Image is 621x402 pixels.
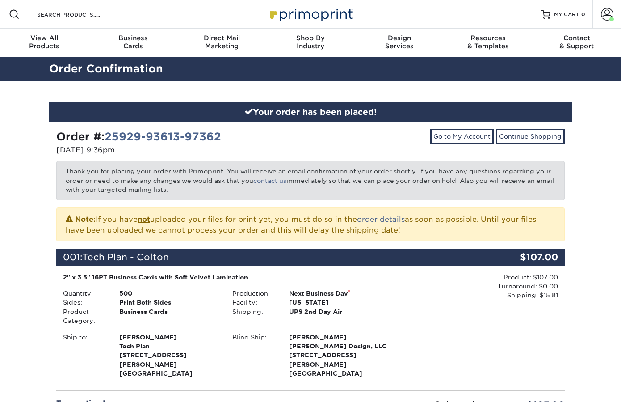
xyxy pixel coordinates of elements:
span: [STREET_ADDRESS][PERSON_NAME] [119,351,219,369]
span: Business [89,34,178,42]
div: 2" x 3.5" 16PT Business Cards with Soft Velvet Lamination [63,273,389,282]
div: Services [355,34,444,50]
a: contact us [253,177,286,184]
span: 0 [581,11,585,17]
a: Continue Shopping [496,129,565,144]
span: [STREET_ADDRESS] [289,351,389,360]
span: [PERSON_NAME] [289,333,389,342]
div: 001: [56,249,480,266]
span: Tech Plan - Colton [82,252,169,262]
div: Product: $107.00 Turnaround: $0.00 Shipping: $15.81 [395,273,558,300]
div: Next Business Day [282,289,395,298]
div: Print Both Sides [113,298,226,307]
a: BusinessCards [89,29,178,57]
div: Ship to: [56,333,113,378]
span: Direct Mail [177,34,266,42]
p: [DATE] 9:36pm [56,145,304,156]
div: Business Cards [113,307,226,326]
div: Sides: [56,298,113,307]
span: Resources [444,34,533,42]
span: Contact [532,34,621,42]
a: DesignServices [355,29,444,57]
div: & Support [532,34,621,50]
div: $107.00 [480,249,565,266]
div: 500 [113,289,226,298]
strong: [GEOGRAPHIC_DATA] [119,333,219,377]
div: Production: [226,289,282,298]
a: Go to My Account [430,129,494,144]
div: Industry [266,34,355,50]
b: not [138,215,150,224]
a: Direct MailMarketing [177,29,266,57]
a: Contact& Support [532,29,621,57]
div: [US_STATE] [282,298,395,307]
span: Tech Plan [119,342,219,351]
p: Thank you for placing your order with Primoprint. You will receive an email confirmation of your ... [56,161,565,200]
h2: Order Confirmation [42,61,579,77]
div: UPS 2nd Day Air [282,307,395,316]
span: Shop By [266,34,355,42]
a: Resources& Templates [444,29,533,57]
strong: Note: [75,215,96,224]
strong: Order #: [56,130,221,143]
a: Shop ByIndustry [266,29,355,57]
div: Blind Ship: [226,333,282,378]
img: Primoprint [266,4,355,24]
span: MY CART [554,11,579,18]
a: 25929-93613-97362 [105,130,221,143]
input: SEARCH PRODUCTS..... [36,9,123,20]
span: [PERSON_NAME] Design, LLC [289,342,389,351]
div: Cards [89,34,178,50]
strong: [PERSON_NAME][GEOGRAPHIC_DATA] [289,333,389,377]
div: Marketing [177,34,266,50]
a: order details [357,215,405,224]
span: Design [355,34,444,42]
div: Product Category: [56,307,113,326]
div: Shipping: [226,307,282,316]
p: If you have uploaded your files for print yet, you must do so in the as soon as possible. Until y... [66,213,555,236]
div: Quantity: [56,289,113,298]
div: Your order has been placed! [49,102,572,122]
div: & Templates [444,34,533,50]
div: Facility: [226,298,282,307]
span: [PERSON_NAME] [119,333,219,342]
